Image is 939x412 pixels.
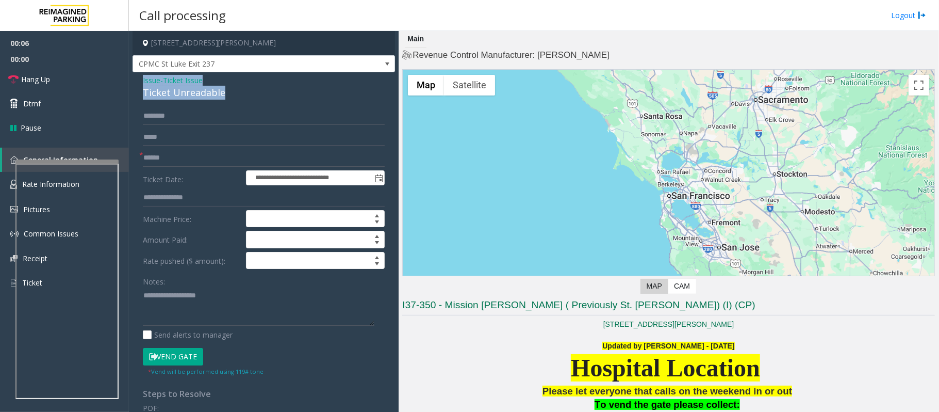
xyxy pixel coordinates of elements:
[21,122,41,133] span: Pause
[148,368,263,375] small: Vend will be performed using 119# tone
[10,156,18,164] img: 'icon'
[402,49,935,61] h4: Revenue Control Manufacturer: [PERSON_NAME]
[370,219,384,227] span: Decrease value
[23,98,41,109] span: Dtmf
[909,75,929,96] button: Toggle fullscreen view
[134,3,231,28] h3: Call processing
[405,31,426,47] div: Main
[370,231,384,240] span: Increase value
[662,180,676,199] div: 3555 Cesar Chavez, San Francisco, CA
[370,240,384,248] span: Decrease value
[10,278,17,288] img: 'icon'
[2,148,129,172] a: General Information
[10,206,18,213] img: 'icon'
[891,10,926,21] a: Logout
[370,211,384,219] span: Increase value
[571,354,760,382] span: Hospital Location
[21,74,50,85] span: Hang Up
[373,171,384,185] span: Toggle popup
[143,75,160,86] span: Issue
[10,180,17,189] img: 'icon'
[542,386,792,397] span: Please let everyone that calls on the weekend in or out
[143,348,203,366] button: Vend Gate
[595,399,740,410] span: To vend the gate please collect:
[668,279,696,294] label: CAM
[143,86,385,100] div: Ticket Unreadable
[140,252,243,270] label: Rate pushed ($ amount):
[143,389,385,399] h4: Steps to Resolve
[140,170,243,186] label: Ticket Date:
[370,252,384,261] span: Increase value
[10,255,18,262] img: 'icon'
[160,75,203,85] span: -
[23,155,98,165] span: General Information
[133,31,395,55] h4: [STREET_ADDRESS][PERSON_NAME]
[370,261,384,269] span: Decrease value
[163,75,203,86] span: Ticket Issue
[408,75,444,96] button: Show street map
[402,298,935,315] h3: I37-350 - Mission [PERSON_NAME] ( Previously St. [PERSON_NAME]) (I) (CP)
[140,231,243,248] label: Amount Paid:
[140,210,243,228] label: Machine Price:
[143,273,165,287] label: Notes:
[602,342,734,350] b: Updated by [PERSON_NAME] - [DATE]
[640,279,668,294] label: Map
[603,320,734,328] a: [STREET_ADDRESS][PERSON_NAME]
[133,56,342,72] span: CPMC St Luke Exit 237
[10,230,19,238] img: 'icon'
[444,75,495,96] button: Show satellite imagery
[143,329,233,340] label: Send alerts to manager
[918,10,926,21] img: logout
